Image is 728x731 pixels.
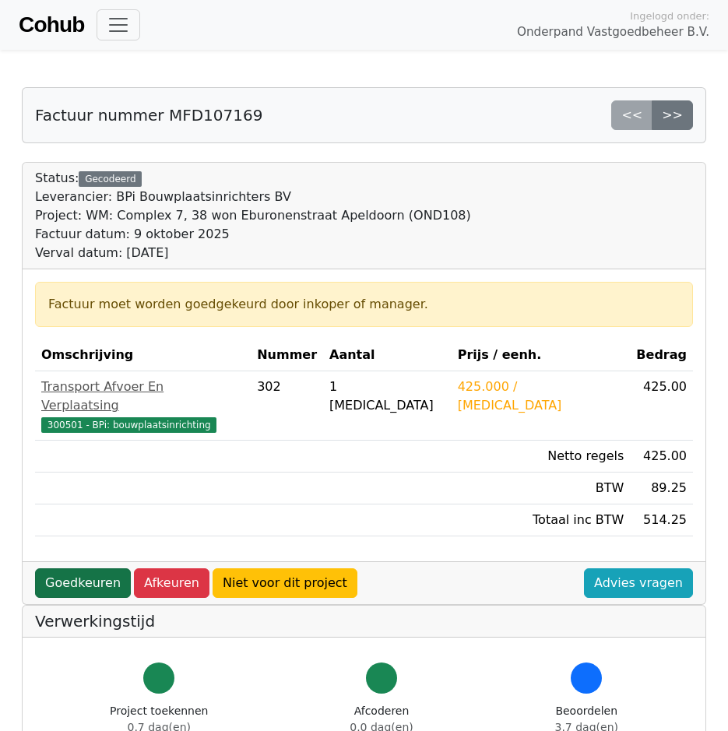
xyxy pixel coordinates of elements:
[630,504,693,536] td: 514.25
[35,244,471,262] div: Verval datum: [DATE]
[41,378,244,434] a: Transport Afvoer En Verplaatsing300501 - BPi: bouwplaatsinrichting
[35,225,471,244] div: Factuur datum: 9 oktober 2025
[329,378,445,415] div: 1 [MEDICAL_DATA]
[35,169,471,262] div: Status:
[19,6,84,44] a: Cohub
[452,473,631,504] td: BTW
[35,106,262,125] h5: Factuur nummer MFD107169
[251,371,323,441] td: 302
[35,568,131,598] a: Goedkeuren
[134,568,209,598] a: Afkeuren
[35,339,251,371] th: Omschrijving
[35,188,471,206] div: Leverancier: BPi Bouwplaatsinrichters BV
[48,295,680,314] div: Factuur moet worden goedgekeurd door inkoper of manager.
[652,100,693,130] a: >>
[452,339,631,371] th: Prijs / eenh.
[452,441,631,473] td: Netto regels
[97,9,140,40] button: Toggle navigation
[251,339,323,371] th: Nummer
[630,339,693,371] th: Bedrag
[35,206,471,225] div: Project: WM: Complex 7, 38 won Eburonenstraat Apeldoorn (OND108)
[630,371,693,441] td: 425.00
[584,568,693,598] a: Advies vragen
[630,9,709,23] span: Ingelogd onder:
[213,568,357,598] a: Niet voor dit project
[323,339,452,371] th: Aantal
[41,417,216,433] span: 300501 - BPi: bouwplaatsinrichting
[630,473,693,504] td: 89.25
[517,23,709,41] span: Onderpand Vastgoedbeheer B.V.
[458,378,624,415] div: 425.000 / [MEDICAL_DATA]
[452,504,631,536] td: Totaal inc BTW
[630,441,693,473] td: 425.00
[41,378,244,415] div: Transport Afvoer En Verplaatsing
[79,171,142,187] div: Gecodeerd
[35,612,693,631] h5: Verwerkingstijd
